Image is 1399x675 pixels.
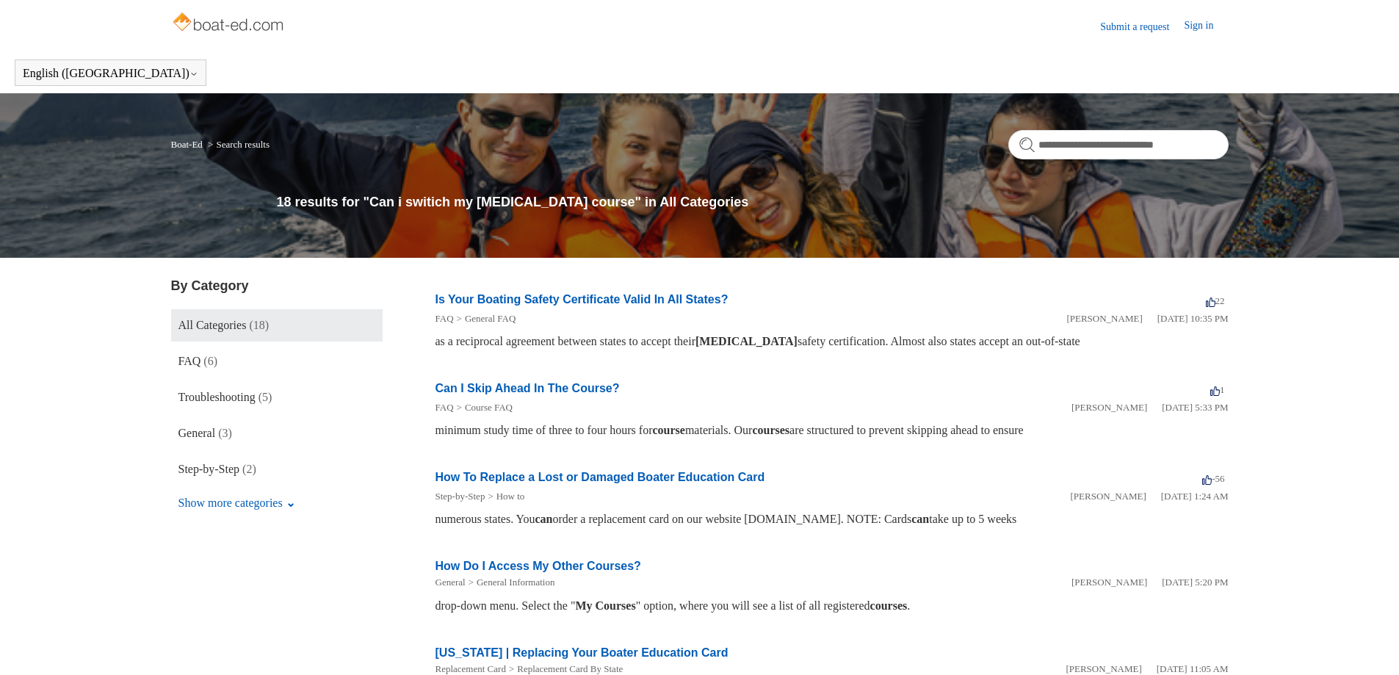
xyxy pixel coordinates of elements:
a: How To Replace a Lost or Damaged Boater Education Card [435,471,765,483]
span: (18) [249,319,269,331]
a: Sign in [1184,18,1228,35]
span: (3) [218,427,232,439]
time: 01/05/2024, 17:20 [1162,577,1228,588]
li: Course FAQ [454,400,513,415]
li: How to [485,489,524,504]
span: Troubleshooting [178,391,256,403]
a: FAQ [435,402,454,413]
a: Can I Skip Ahead In The Course? [435,382,620,394]
li: FAQ [435,311,454,326]
div: drop-down menu. Select the " " option, where you will see a list of all registered . [435,597,1229,615]
a: How Do I Access My Other Courses? [435,560,641,572]
a: How to [496,491,525,502]
em: courses [752,424,789,436]
a: General [435,577,466,588]
span: 22 [1206,295,1225,306]
em: [MEDICAL_DATA] [695,335,798,347]
li: [PERSON_NAME] [1071,400,1147,415]
span: All Categories [178,319,247,331]
span: -56 [1202,473,1224,484]
span: 1 [1210,384,1225,395]
a: Submit a request [1100,19,1184,35]
li: Search results [205,139,270,150]
li: Boat-Ed [171,139,206,150]
a: Course FAQ [465,402,513,413]
li: General FAQ [454,311,516,326]
li: General Information [466,575,555,590]
em: can [911,513,929,525]
time: 03/11/2022, 01:24 [1161,491,1229,502]
input: Search [1008,130,1229,159]
a: [US_STATE] | Replacing Your Boater Education Card [435,646,729,659]
em: course [652,424,684,436]
a: Is Your Boating Safety Certificate Valid In All States? [435,293,729,306]
span: (5) [259,391,272,403]
div: as a reciprocal agreement between states to accept their safety certification. Almost also states... [435,333,1229,350]
em: Courses [596,599,636,612]
h1: 18 results for "Can i switich my [MEDICAL_DATA] course" in All Categories [277,192,1229,212]
a: Troubleshooting (5) [171,381,383,414]
h3: By Category [171,276,383,296]
a: Step-by-Step (2) [171,453,383,486]
span: FAQ [178,355,201,367]
div: minimum study time of three to four hours for materials. Our are structured to prevent skipping a... [435,422,1229,439]
a: General Information [477,577,554,588]
a: General (3) [171,417,383,450]
em: My [575,599,592,612]
li: [PERSON_NAME] [1066,311,1142,326]
a: Step-by-Step [435,491,485,502]
time: 01/05/2024, 17:33 [1162,402,1228,413]
li: [PERSON_NAME] [1070,489,1146,504]
div: numerous states. You order a replacement card on our website [DOMAIN_NAME]. NOTE: Cards take up t... [435,510,1229,528]
a: Replacement Card [435,663,506,674]
button: English ([GEOGRAPHIC_DATA]) [23,67,198,80]
a: FAQ [435,313,454,324]
a: All Categories (18) [171,309,383,342]
span: Step-by-Step [178,463,240,475]
li: Step-by-Step [435,489,485,504]
span: (2) [242,463,256,475]
em: can [535,513,553,525]
li: General [435,575,466,590]
li: [PERSON_NAME] [1071,575,1147,590]
a: Replacement Card By State [517,663,623,674]
a: General FAQ [465,313,516,324]
em: courses [870,599,908,612]
li: FAQ [435,400,454,415]
span: (6) [203,355,217,367]
time: 04/01/2022, 22:35 [1157,313,1229,324]
time: 05/22/2024, 11:05 [1157,663,1229,674]
a: FAQ (6) [171,345,383,378]
button: Show more categories [171,489,303,517]
span: General [178,427,216,439]
a: Boat-Ed [171,139,203,150]
img: Boat-Ed Help Center home page [171,9,288,38]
